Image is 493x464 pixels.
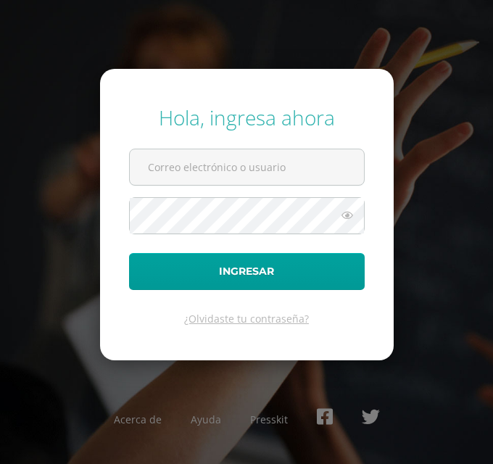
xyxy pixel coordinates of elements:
a: Presskit [250,413,288,426]
a: ¿Olvidaste tu contraseña? [184,312,309,326]
a: Ayuda [191,413,221,426]
div: Hola, ingresa ahora [129,104,365,131]
input: Correo electrónico o usuario [130,149,364,185]
a: Acerca de [114,413,162,426]
button: Ingresar [129,253,365,290]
